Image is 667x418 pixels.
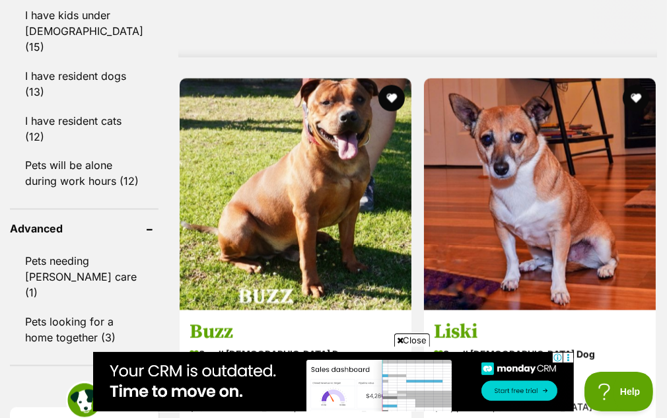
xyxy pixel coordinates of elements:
[10,1,158,61] a: I have kids under [DEMOGRAPHIC_DATA] (15)
[93,352,574,411] iframe: Advertisement
[584,372,654,411] iframe: Help Scout Beacon - Open
[10,107,158,151] a: I have resident cats (12)
[394,333,430,347] span: Close
[378,85,405,112] button: favourite
[69,1,78,10] img: adc.png
[10,248,158,307] a: Pets needing [PERSON_NAME] care (1)
[10,62,158,106] a: I have resident dogs (13)
[10,308,158,352] a: Pets looking for a home together (3)
[623,85,649,112] button: favourite
[190,320,402,345] h3: Buzz
[424,79,656,310] img: Liski - Chihuahua x Jack Russell Terrier Dog
[434,320,646,345] h3: Liski
[180,79,411,310] img: Buzz - Mixed breed Dog
[10,223,158,235] header: Advanced
[10,152,158,195] a: Pets will be alone during work hours (12)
